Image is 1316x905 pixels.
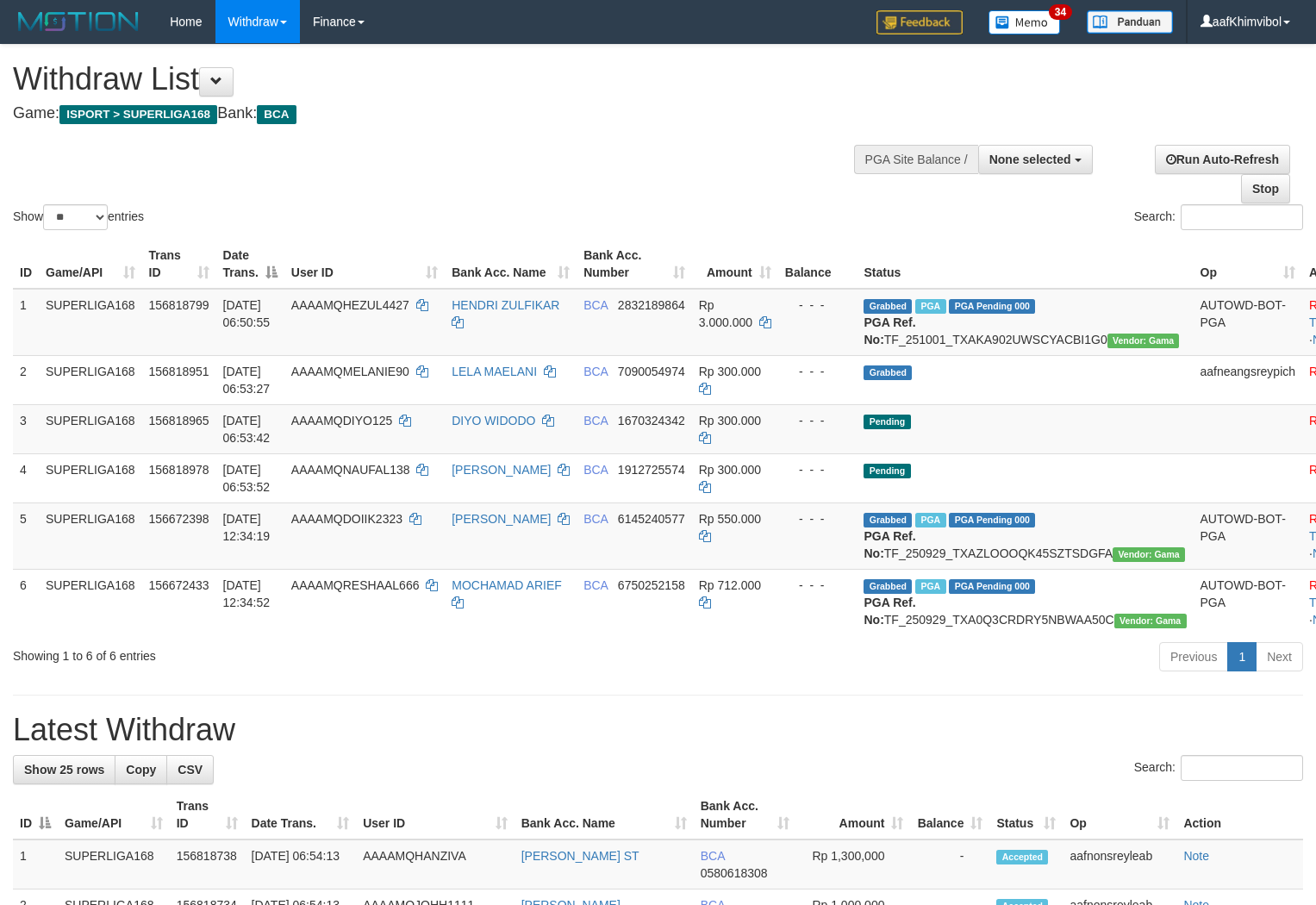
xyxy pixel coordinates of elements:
span: Rp 300.000 [699,365,761,378]
h1: Latest Withdraw [13,713,1303,747]
span: BCA [583,414,608,428]
td: TF_250929_TXAZLOOOQK45SZTSDGFA [857,502,1193,569]
td: SUPERLIGA168 [39,453,142,502]
td: AUTOWD-BOT-PGA [1194,289,1303,356]
th: ID: activate to sort column descending [13,790,58,839]
td: Rp 1,300,000 [796,839,911,889]
a: Next [1256,642,1303,671]
th: Trans ID: activate to sort column ascending [142,240,216,289]
span: Rp 300.000 [699,463,761,477]
td: 156818738 [170,839,245,889]
b: PGA Ref. No: [864,529,915,560]
span: [DATE] 12:34:52 [223,578,271,609]
span: None selected [989,153,1071,166]
select: Showentries [43,204,108,230]
span: 156818799 [149,298,209,312]
div: Showing 1 to 6 of 6 entries [13,640,535,665]
input: Search: [1181,755,1303,781]
span: [DATE] 06:53:52 [223,463,271,494]
td: - [910,839,989,889]
td: SUPERLIGA168 [39,289,142,356]
td: SUPERLIGA168 [58,839,170,889]
span: Vendor URL: https://trx31.1velocity.biz [1113,547,1185,562]
img: MOTION_logo.png [13,9,144,34]
span: AAAAMQDIYO125 [291,414,393,428]
span: 156818978 [149,463,209,477]
label: Search: [1134,204,1303,230]
img: Feedback.jpg [876,10,963,34]
div: PGA Site Balance / [854,145,978,174]
span: Rp 300.000 [699,414,761,428]
span: Pending [864,464,910,478]
th: Amount: activate to sort column ascending [796,790,911,839]
span: Vendor URL: https://trx31.1velocity.biz [1107,334,1180,348]
span: Copy 1670324342 to clipboard [618,414,685,428]
span: Grabbed [864,365,912,380]
label: Show entries [13,204,144,230]
span: [DATE] 12:34:19 [223,512,271,543]
td: 1 [13,839,58,889]
span: Copy 6750252158 to clipboard [618,578,685,592]
th: Trans ID: activate to sort column ascending [170,790,245,839]
td: 4 [13,453,39,502]
div: - - - [785,577,851,594]
span: Marked by aafsoycanthlai [915,579,945,594]
label: Search: [1134,755,1303,781]
h4: Game: Bank: [13,105,860,122]
th: Game/API: activate to sort column ascending [39,240,142,289]
th: Balance: activate to sort column ascending [910,790,989,839]
th: Balance [778,240,858,289]
span: Copy 6145240577 to clipboard [618,512,685,526]
td: 1 [13,289,39,356]
div: - - - [785,510,851,527]
td: AUTOWD-BOT-PGA [1194,502,1303,569]
button: None selected [978,145,1093,174]
span: Copy 1912725574 to clipboard [618,463,685,477]
span: BCA [583,578,608,592]
th: Status: activate to sort column ascending [989,790,1063,839]
span: PGA Pending [949,299,1035,314]
span: CSV [178,763,203,777]
div: - - - [785,412,851,429]
td: SUPERLIGA168 [39,404,142,453]
b: PGA Ref. No: [864,596,915,627]
span: Copy 7090054974 to clipboard [618,365,685,378]
span: Marked by aafnonsreyleab [915,299,945,314]
a: LELA MAELANI [452,365,537,378]
span: 34 [1049,4,1072,20]
div: - - - [785,296,851,314]
a: Copy [115,755,167,784]
span: AAAAMQMELANIE90 [291,365,409,378]
a: Previous [1159,642,1228,671]
span: 156672398 [149,512,209,526]
td: AAAAMQHANZIVA [356,839,514,889]
img: panduan.png [1087,10,1173,34]
td: aafnonsreyleab [1063,839,1176,889]
span: 156672433 [149,578,209,592]
span: Grabbed [864,513,912,527]
span: BCA [257,105,296,124]
th: Date Trans.: activate to sort column ascending [245,790,357,839]
span: Grabbed [864,579,912,594]
span: Accepted [996,850,1048,864]
span: Pending [864,415,910,429]
span: AAAAMQDOIIK2323 [291,512,402,526]
h1: Withdraw List [13,62,860,97]
td: SUPERLIGA168 [39,355,142,404]
span: Marked by aafsoycanthlai [915,513,945,527]
th: Action [1176,790,1303,839]
div: - - - [785,363,851,380]
th: Bank Acc. Name: activate to sort column ascending [515,790,694,839]
td: aafneangsreypich [1194,355,1303,404]
th: Op: activate to sort column ascending [1063,790,1176,839]
span: BCA [583,365,608,378]
th: User ID: activate to sort column ascending [356,790,514,839]
td: AUTOWD-BOT-PGA [1194,569,1303,635]
td: [DATE] 06:54:13 [245,839,357,889]
span: Show 25 rows [24,763,104,777]
span: [DATE] 06:50:55 [223,298,271,329]
span: ISPORT > SUPERLIGA168 [59,105,217,124]
span: PGA Pending [949,513,1035,527]
th: Op: activate to sort column ascending [1194,240,1303,289]
span: Vendor URL: https://trx31.1velocity.biz [1114,614,1187,628]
